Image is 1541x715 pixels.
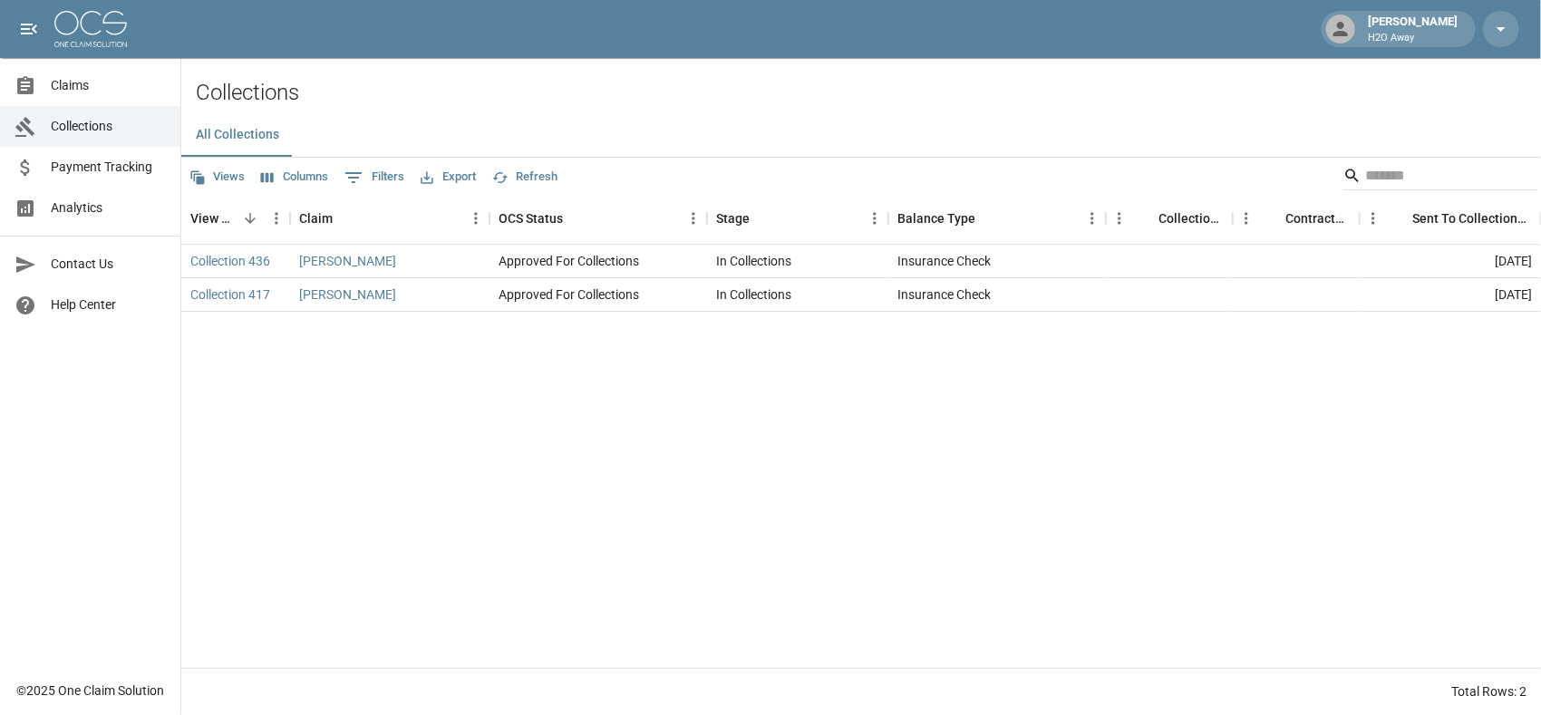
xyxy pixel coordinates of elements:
[340,163,409,192] button: Show filters
[190,193,237,244] div: View Collection
[1361,13,1465,45] div: [PERSON_NAME]
[499,252,639,270] div: Approved For Collections
[51,198,166,217] span: Analytics
[185,163,249,191] button: Views
[51,255,166,274] span: Contact Us
[1412,193,1532,244] div: Sent To Collections Date
[861,205,888,232] button: Menu
[181,113,294,157] button: All Collections
[1260,206,1285,231] button: Sort
[499,285,639,304] div: Approved For Collections
[716,252,791,270] div: In Collections
[1079,205,1106,232] button: Menu
[1133,206,1158,231] button: Sort
[51,117,166,136] span: Collections
[1233,193,1360,244] div: Contractor Amount
[51,295,166,314] span: Help Center
[1360,245,1541,278] div: [DATE]
[680,205,707,232] button: Menu
[51,76,166,95] span: Claims
[190,252,270,270] a: Collection 436
[1360,193,1541,244] div: Sent To Collections Date
[1343,161,1537,194] div: Search
[462,205,489,232] button: Menu
[897,285,991,304] div: Insurance Check
[299,252,396,270] a: [PERSON_NAME]
[1360,278,1541,312] div: [DATE]
[237,206,263,231] button: Sort
[257,163,333,191] button: Select columns
[716,193,750,244] div: Stage
[190,285,270,304] a: Collection 417
[16,681,164,700] div: © 2025 One Claim Solution
[299,193,333,244] div: Claim
[290,193,489,244] div: Claim
[888,193,1106,244] div: Balance Type
[499,193,563,244] div: OCS Status
[181,113,1541,157] div: dynamic tabs
[488,163,562,191] button: Refresh
[563,206,588,231] button: Sort
[263,205,290,232] button: Menu
[897,252,991,270] div: Insurance Check
[196,80,1541,106] h2: Collections
[1106,193,1233,244] div: Collections Fee
[975,206,1001,231] button: Sort
[1451,682,1526,701] div: Total Rows: 2
[54,11,127,47] img: ocs-logo-white-transparent.png
[707,193,888,244] div: Stage
[1285,193,1351,244] div: Contractor Amount
[1106,205,1133,232] button: Menu
[716,285,791,304] div: In Collections
[1360,205,1387,232] button: Menu
[333,206,358,231] button: Sort
[489,193,707,244] div: OCS Status
[11,11,47,47] button: open drawer
[51,158,166,177] span: Payment Tracking
[1233,205,1260,232] button: Menu
[1158,193,1224,244] div: Collections Fee
[750,206,775,231] button: Sort
[181,193,290,244] div: View Collection
[416,163,480,191] button: Export
[1387,206,1412,231] button: Sort
[897,193,975,244] div: Balance Type
[299,285,396,304] a: [PERSON_NAME]
[1368,31,1458,46] p: H2O Away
